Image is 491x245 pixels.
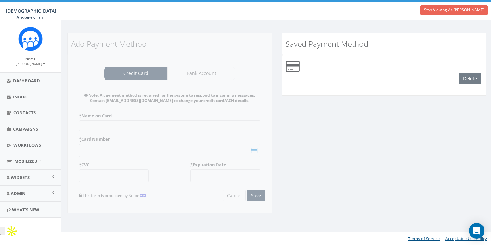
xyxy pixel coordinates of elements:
small: [PERSON_NAME] [16,61,45,66]
span: [DEMOGRAPHIC_DATA] Answers, Inc. [6,8,56,20]
img: Apollo [5,225,18,238]
a: Terms of Service [408,236,440,241]
span: Admin [11,190,26,196]
a: [PERSON_NAME] [16,60,45,66]
span: Campaigns [13,126,38,132]
span: Widgets [11,174,30,180]
span: Inbox [13,94,27,100]
img: Rally_Corp_Icon_1.png [18,27,43,51]
h3: Saved Payment Method [286,40,483,48]
span: MobilizeU™ [14,158,41,164]
span: What's New [12,207,39,213]
span: Contacts [13,110,36,116]
span: Dashboard [13,78,40,84]
a: Stop Viewing As [PERSON_NAME] [420,5,488,15]
div: Open Intercom Messenger [469,223,484,239]
small: Name [25,56,35,61]
a: Acceptable Use Policy [445,236,487,241]
span: Workflows [13,142,41,148]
